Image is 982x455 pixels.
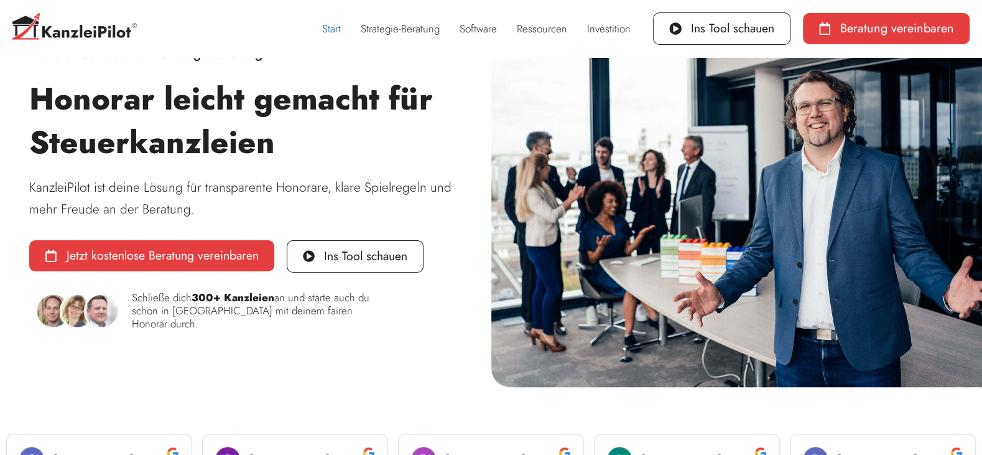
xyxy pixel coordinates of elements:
[324,250,407,263] span: Ins Tool schauen
[29,77,461,164] h1: Honorar leicht gemacht für Steuerkanzleien
[287,240,424,273] a: Ins Tool schauen
[132,291,381,331] p: Schließe dich an und starte auch du schon in [GEOGRAPHIC_DATA] mit deinem fairen Honorar durch.
[653,12,790,45] a: Ins Tool schauen
[840,22,954,35] span: Beratung vereinbaren
[192,290,221,305] b: 300+
[691,22,774,35] span: Ins Tool schauen
[29,240,274,271] a: Jetzt kostenlose Beratung vereinbaren
[803,13,970,44] a: Beratung vereinbaren
[224,290,274,305] b: Kanzleien
[29,177,461,220] p: KanzleiPilot ist deine Lösung für transparente Honorare, klare Spielregeln und mehr Freude an der...
[12,13,137,44] img: Kanzleipilot-Logo-C
[351,14,450,43] a: Strategie-Beratung
[450,14,507,43] a: Software
[577,14,641,43] a: Investition
[312,14,641,43] nav: Menü
[67,250,259,262] span: Jetzt kostenlose Beratung vereinbaren
[507,14,577,43] a: Ressourcen
[312,14,351,43] a: Start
